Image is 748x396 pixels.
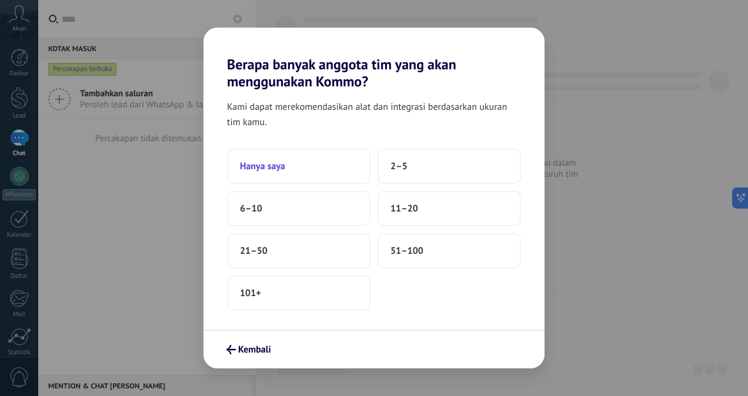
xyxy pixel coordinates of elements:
button: 101+ [227,276,370,311]
h2: Berapa banyak anggota tim yang akan menggunakan Kommo? [203,28,545,90]
span: 2–5 [390,160,408,172]
span: 101+ [240,287,261,299]
button: 51–100 [378,233,521,269]
button: 2–5 [378,149,521,184]
button: Kembali [221,340,276,360]
span: Kembali [238,345,271,354]
button: 6–10 [227,191,370,226]
span: 51–100 [390,245,423,257]
button: Hanya saya [227,149,370,184]
span: 21–50 [240,245,268,257]
button: 11–20 [378,191,521,226]
span: 11–20 [390,203,418,214]
span: Kami dapat merekomendasikan alat dan integrasi berdasarkan ukuran tim kamu. [227,99,521,130]
button: 21–50 [227,233,370,269]
span: 6–10 [240,203,262,214]
span: Hanya saya [240,160,285,172]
